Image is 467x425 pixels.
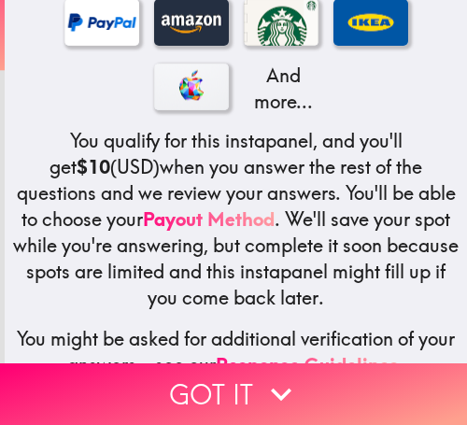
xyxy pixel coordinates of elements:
[244,63,318,115] p: And more...
[12,128,460,311] h5: You qualify for this instapanel, and you'll get (USD) when you answer the rest of the questions a...
[216,353,399,376] a: Response Guidelines
[77,155,110,178] b: $10
[143,207,275,231] a: Payout Method
[12,326,460,378] h5: You might be asked for additional verification of your answers - see our .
